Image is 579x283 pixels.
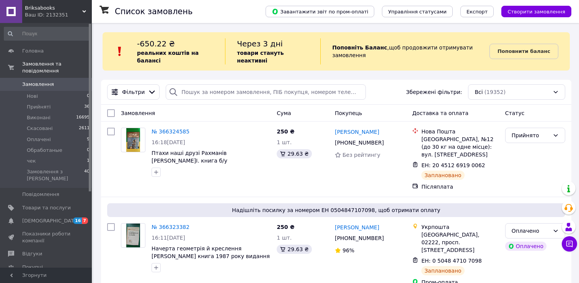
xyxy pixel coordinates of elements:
[152,128,189,135] a: № 366324585
[466,9,488,15] span: Експорт
[22,204,71,211] span: Товари та послуги
[343,247,354,253] span: 96%
[22,61,92,74] span: Замовлення та повідомлення
[87,158,90,165] span: 1
[110,206,562,214] span: Надішліть посилку за номером ЕН 0504847107098, щоб отримати оплату
[277,245,312,254] div: 29.63 ₴
[121,223,145,248] a: Фото товару
[137,39,175,48] span: -650.22 ₴
[489,44,558,59] a: Поповнити баланс
[475,88,483,96] span: Всі
[421,162,485,168] span: ЕН: 20 4512 6919 0062
[27,168,84,182] span: Замовлення з [PERSON_NAME]
[79,125,90,132] span: 2611
[501,6,571,17] button: Створити замовлення
[76,114,90,121] span: 16695
[27,158,36,165] span: чек
[272,8,368,15] span: Завантажити звіт по пром-оплаті
[152,224,189,230] a: № 366323382
[335,110,362,116] span: Покупець
[494,8,571,14] a: Створити замовлення
[87,136,90,143] span: 9
[335,128,379,136] a: [PERSON_NAME]
[126,128,140,152] img: Фото товару
[22,191,59,198] span: Повідомлення
[22,264,43,271] span: Покупці
[266,6,374,17] button: Завантажити звіт по пром-оплаті
[512,227,550,235] div: Оплачено
[27,125,53,132] span: Скасовані
[4,27,90,41] input: Пошук
[412,110,468,116] span: Доставка та оплата
[421,258,482,264] span: ЕН: 0 5048 4710 7098
[115,7,192,16] h1: Список замовлень
[114,46,126,57] img: :exclamation:
[22,230,71,244] span: Показники роботи компанії
[166,84,366,100] input: Пошук за номером замовлення, ПІБ покупця, номером телефону, Email, номером накладної
[84,168,90,182] span: 40
[25,12,92,18] div: Ваш ID: 2132351
[122,88,145,96] span: Фільтри
[121,110,155,116] span: Замовлення
[421,231,499,254] div: [GEOGRAPHIC_DATA], 02222, просп. [STREET_ADDRESS]
[22,81,54,88] span: Замовлення
[27,114,51,121] span: Виконані
[507,9,565,15] span: Створити замовлення
[27,147,62,154] span: Обработаные
[277,224,294,230] span: 250 ₴
[505,110,525,116] span: Статус
[335,140,384,146] span: [PHONE_NUMBER]
[277,110,291,116] span: Cума
[406,88,462,96] span: Збережені фільтри:
[335,224,379,231] a: [PERSON_NAME]
[277,235,292,241] span: 1 шт.
[421,128,499,135] div: Нова Пошта
[27,136,51,143] span: Оплачені
[332,44,387,51] b: Поповніть Баланс
[237,39,283,48] span: Через 3 дні
[25,5,82,12] span: Briksabooks
[505,242,546,251] div: Оплачено
[388,9,447,15] span: Управління статусами
[87,93,90,100] span: 0
[497,48,550,54] b: Поповнити баланс
[27,104,51,110] span: Прийняті
[237,50,284,64] b: товари стануть неактивні
[421,183,499,191] div: Післяплата
[320,38,489,64] div: , щоб продовжити отримувати замовлення
[87,147,90,154] span: 0
[343,152,380,158] span: Без рейтингу
[484,89,506,95] span: (19352)
[512,131,550,140] div: Прийнято
[421,223,499,231] div: Укрпошта
[277,128,294,135] span: 250 ₴
[152,150,227,164] a: Птахи наші друзі Рахманів [PERSON_NAME]І. книга б/у
[382,6,453,17] button: Управління статусами
[421,266,465,275] div: Заплановано
[460,6,494,17] button: Експорт
[27,93,38,100] span: Нові
[137,50,199,64] b: реальних коштів на балансі
[277,139,292,145] span: 1 шт.
[152,139,185,145] span: 16:18[DATE]
[22,48,44,54] span: Головна
[73,217,82,224] span: 16
[562,236,577,252] button: Чат з покупцем
[152,245,270,267] a: Начерта геометрія й креслення [PERSON_NAME] книга 1987 року видання б/у
[277,149,312,158] div: 29.63 ₴
[22,217,79,224] span: [DEMOGRAPHIC_DATA]
[421,171,465,180] div: Заплановано
[22,250,42,257] span: Відгуки
[335,235,384,241] span: [PHONE_NUMBER]
[84,104,90,110] span: 36
[152,235,185,241] span: 16:11[DATE]
[126,224,140,247] img: Фото товару
[421,135,499,158] div: [GEOGRAPHIC_DATA], №12 (до 30 кг на одне місце): вул. [STREET_ADDRESS]
[121,128,145,152] a: Фото товару
[82,217,88,224] span: 7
